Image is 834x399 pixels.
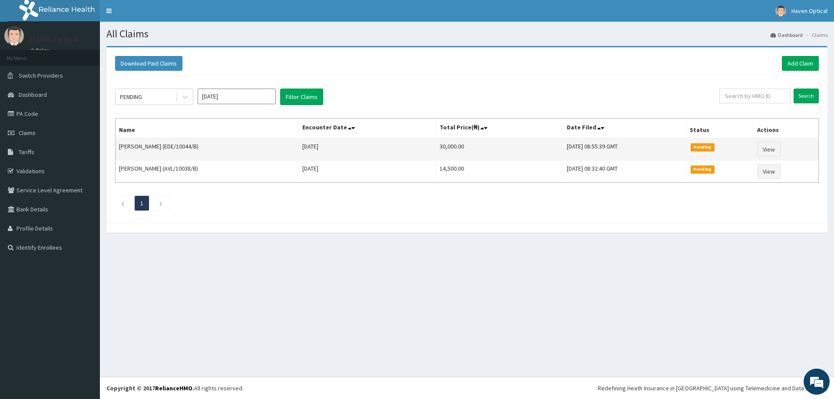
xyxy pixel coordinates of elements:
a: Add Claim [782,56,819,71]
td: 14,500.00 [436,161,563,183]
input: Search by HMO ID [719,89,791,103]
a: Online [30,47,51,53]
td: 30,000.00 [436,138,563,161]
input: Search [794,89,819,103]
div: PENDING [120,92,142,101]
span: Claims [19,129,36,137]
a: Page 1 is your current page [140,199,143,207]
textarea: Type your message and hit 'Enter' [4,237,165,267]
a: Previous page [121,199,125,207]
th: Total Price(₦) [436,119,563,138]
button: Download Paid Claims [115,56,182,71]
th: Name [116,119,299,138]
span: Pending [691,143,715,151]
th: Actions [754,119,819,138]
div: Redefining Heath Insurance in [GEOGRAPHIC_DATA] using Telemedicine and Data Science! [598,384,827,392]
a: Dashboard [771,31,803,39]
th: Date Filed [563,119,686,138]
th: Encounter Date [298,119,436,138]
th: Status [686,119,754,138]
span: Pending [691,165,715,173]
td: [DATE] [298,138,436,161]
strong: Copyright © 2017 . [106,384,194,392]
td: [DATE] 08:32:40 GMT [563,161,686,183]
span: We're online! [50,109,120,197]
a: RelianceHMO [155,384,192,392]
a: View [757,164,781,179]
td: [PERSON_NAME] (AVL/10038/B) [116,161,299,183]
td: [PERSON_NAME] (EDE/10044/B) [116,138,299,161]
img: d_794563401_company_1708531726252_794563401 [16,43,35,65]
td: [DATE] 08:55:39 GMT [563,138,686,161]
span: Tariffs [19,148,34,156]
div: Minimize live chat window [142,4,163,25]
input: Select Month and Year [198,89,276,104]
h1: All Claims [106,28,827,40]
a: Next page [159,199,163,207]
img: User Image [4,26,24,46]
img: User Image [775,6,786,16]
span: Switch Providers [19,72,63,79]
p: Haven Optical [30,35,79,43]
div: Chat with us now [45,49,146,60]
td: [DATE] [298,161,436,183]
button: Filter Claims [280,89,323,105]
span: Dashboard [19,91,47,99]
a: View [757,142,781,157]
li: Claims [804,31,827,39]
span: Haven Optical [791,7,827,15]
footer: All rights reserved. [100,377,834,399]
